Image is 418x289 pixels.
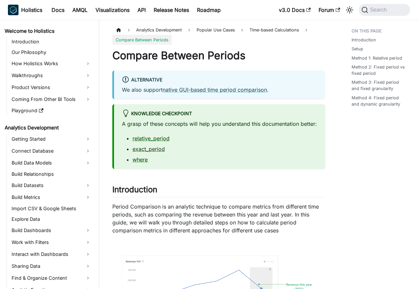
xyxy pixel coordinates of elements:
[10,106,93,115] a: Playground
[112,203,325,234] p: Period Comparison is an analytic technique to compare metrics from different time periods, such a...
[122,110,317,118] div: Knowledge Checkpoint
[122,86,317,94] p: We also support .
[10,58,93,69] a: How Holistics Works
[133,25,185,35] span: Analytics Development
[112,49,325,62] h1: Compare Between Periods
[275,5,315,15] a: v3.0 Docs
[8,5,19,15] img: Holistics
[10,273,93,283] a: Find & Organize Content
[246,25,302,35] span: Time-based Calculations
[10,237,93,248] a: Work with Filters
[112,25,125,35] a: Home page
[10,48,93,57] a: Our Philosophy
[10,180,93,191] a: Build Datasets
[193,5,225,15] a: Roadmap
[10,82,93,93] a: Product Versions
[352,46,363,52] a: Setup
[352,95,407,107] a: Method 4: Fixed period and dynamic granularity
[352,55,402,61] a: Method 1: Relative period
[48,5,68,15] a: Docs
[10,158,93,168] a: Build Data Models
[10,225,93,236] a: Build Dashboards
[133,135,170,142] a: relative_period
[133,5,150,15] a: API
[10,169,93,179] a: Build Relationships
[112,185,325,197] h2: Introduction
[112,35,172,44] span: Compare Between Periods
[368,7,391,13] span: Search
[10,249,93,260] a: Interact with Dashboards
[315,5,344,15] a: Forum
[10,37,93,46] a: Introduction
[10,215,93,224] a: Explore Data
[10,192,93,203] a: Build Metrics
[122,76,317,84] div: Alternative
[133,156,148,163] a: where
[352,64,407,76] a: Method 2: Fixed period vs fixed period
[122,120,317,128] p: A grasp of these concepts will help you understand this documentation better:
[10,146,93,156] a: Connect Database
[3,26,93,36] a: Welcome to Holistics
[133,146,165,152] a: exact_period
[193,25,238,35] span: Popular Use Cases
[8,5,42,15] a: HolisticsHolisticsHolistics
[112,25,325,45] nav: Breadcrumbs
[163,86,267,93] a: native GUI-based time period comparison
[10,204,93,213] a: Import CSV & Google Sheets
[21,6,42,14] b: Holistics
[344,5,355,15] button: Switch between dark and light mode (currently system mode)
[10,94,93,105] a: Coming From Other BI Tools
[92,5,133,15] a: Visualizations
[10,70,93,81] a: Walkthroughs
[68,5,92,15] a: AMQL
[352,37,376,43] a: Introduction
[10,261,93,271] a: Sharing Data
[3,123,93,132] a: Analytics Development
[352,79,407,92] a: Method 3: Fixed period and fixed granularity
[10,134,93,144] a: Getting Started
[150,5,193,15] a: Release Notes
[359,4,410,16] button: Search (Command+K)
